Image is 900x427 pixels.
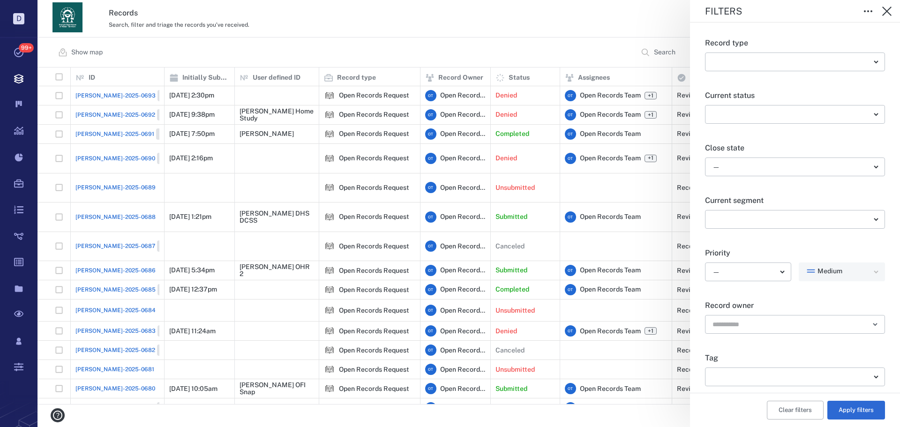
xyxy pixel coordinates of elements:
[859,2,877,21] button: Toggle to Edit Boxes
[705,195,885,206] p: Current segment
[705,90,885,101] p: Current status
[817,267,842,276] span: Medium
[705,300,885,311] p: Record owner
[21,7,40,15] span: Help
[877,2,896,21] button: Close
[827,401,885,420] button: Apply filters
[19,43,34,52] span: 99+
[767,401,824,420] button: Clear filters
[705,142,885,154] p: Close state
[705,247,885,259] p: Priority
[705,37,885,49] p: Record type
[705,352,885,364] p: Tag
[869,318,882,331] button: Open
[13,13,24,24] p: D
[712,162,870,172] div: —
[712,267,776,277] div: —
[705,7,851,16] div: Filters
